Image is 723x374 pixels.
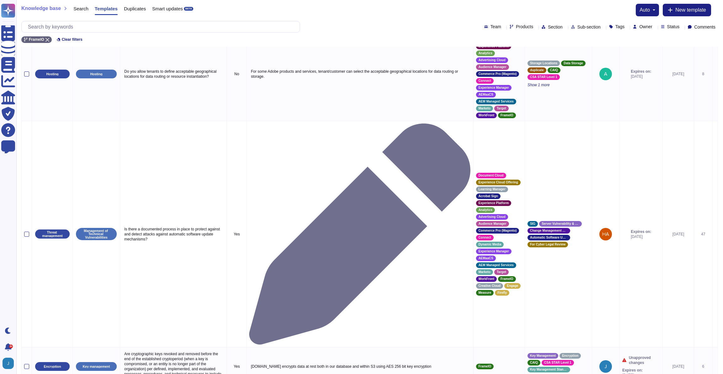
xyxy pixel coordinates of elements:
span: Sub-section [577,25,601,29]
span: FrameIO [29,38,44,41]
span: Knowledge base [21,6,61,11]
span: Storage Locations [530,62,557,65]
span: Clear filters [62,38,83,41]
span: Expires on: [622,368,643,373]
span: CAIQ [550,69,558,72]
span: Unapproved changes [629,355,660,365]
p: Do you allow tenants to define acceptable geographical locations for data routing or resource ins... [123,67,224,81]
span: FrameIO [479,365,491,368]
span: Team [490,24,501,29]
span: Expires on: [631,69,651,74]
div: 47 [697,232,710,237]
span: Show 1 more [528,82,589,87]
p: Yes [229,364,244,369]
p: Threat management [37,231,67,237]
img: user [3,358,14,369]
span: Commerce Pro (Magento) [479,229,517,232]
span: Key Management [530,354,556,357]
span: Creative Cloud [479,284,501,287]
span: Advertising Cloud [479,215,506,219]
span: Section [548,25,563,29]
span: Marketo [479,107,490,110]
span: AEMaaCS [479,93,493,96]
span: Connect [479,79,491,82]
span: Data Storage [564,62,583,65]
span: CSA STAR Level 1 [544,361,571,364]
span: Audience Manager [479,66,506,69]
span: [DATE] [631,74,651,79]
span: Encryption [562,354,578,357]
span: Marketo [479,271,490,274]
span: Key Management Standard [530,368,568,371]
span: Connect [479,236,491,239]
span: Commerce Pro (Magento) [479,72,517,76]
p: [DOMAIN_NAME] encrypts data at rest both in our database and within S3 using AES 256 bit key encr... [249,362,470,371]
p: For some Adobe products and services, tenant/customer can select the acceptable geographical loca... [249,67,470,81]
img: user [599,360,612,373]
span: For Cyber Legal Review [530,243,565,246]
span: New template [675,8,706,13]
div: [DATE] [665,364,691,369]
span: FrameIO [501,277,513,281]
img: user [599,228,612,240]
span: Target [497,271,506,274]
img: user [599,68,612,80]
span: WorkFront [479,114,494,117]
input: Search by keywords [25,21,300,32]
span: Dynamic Media [479,243,501,246]
p: Is there a documented process in place to protect against and detect attacks against automatic so... [123,225,224,243]
div: BETA [184,7,193,11]
p: Hosting [46,72,58,76]
button: auto [640,8,655,13]
span: Products [516,24,533,29]
p: Management of Technical Vulnerabilities [78,229,115,239]
p: No [229,71,244,76]
span: Templates [95,6,118,11]
span: Measure [479,291,491,294]
span: Automatic Software Update Mechanisms [530,236,568,239]
span: Experience Cloud Offering [479,181,518,184]
span: AEM Managed Services [479,100,514,103]
p: Yes [229,232,244,237]
span: WorkFront [479,277,494,281]
span: AEMaaCS [479,257,493,260]
span: Advertising Cloud [479,59,506,62]
p: Hosting [90,72,102,76]
span: Smart updates [152,6,183,11]
span: duplicate [530,69,544,72]
p: Key management [83,365,110,368]
span: Expires on: [631,229,651,234]
span: [DATE] [631,234,651,239]
span: auto [640,8,650,13]
span: Analytics [479,52,492,55]
span: Engage [507,284,518,287]
p: Encryption [44,365,61,368]
div: [DATE] [665,71,691,76]
span: Search [73,6,88,11]
span: Audience Manager [479,222,506,225]
span: Experience Platform [479,202,509,205]
span: Change Management Standard [530,229,568,232]
span: Duplicates [124,6,146,11]
span: Analytics [479,208,492,212]
span: Server Vulnerability & Hardening [542,222,579,225]
span: Target [497,107,506,110]
span: AEM Managed Services [479,264,514,267]
span: Document Cloud [479,174,504,177]
span: CAIQ [530,361,538,364]
div: 6 [697,364,710,369]
span: Experience Manager [479,86,509,89]
span: CSA STAR Level 1 [530,76,557,79]
div: 9+ [9,345,13,348]
span: Learning Manager [479,188,506,191]
span: Status [667,24,680,29]
span: SIG [530,222,535,225]
span: Firefly [497,291,507,294]
button: New template [663,4,711,16]
div: 8 [697,71,710,76]
span: FrameIO [501,114,513,117]
span: Comments [694,25,715,29]
span: Acrobat Sign [479,195,498,198]
span: Owner [639,24,652,29]
button: user [1,356,18,370]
